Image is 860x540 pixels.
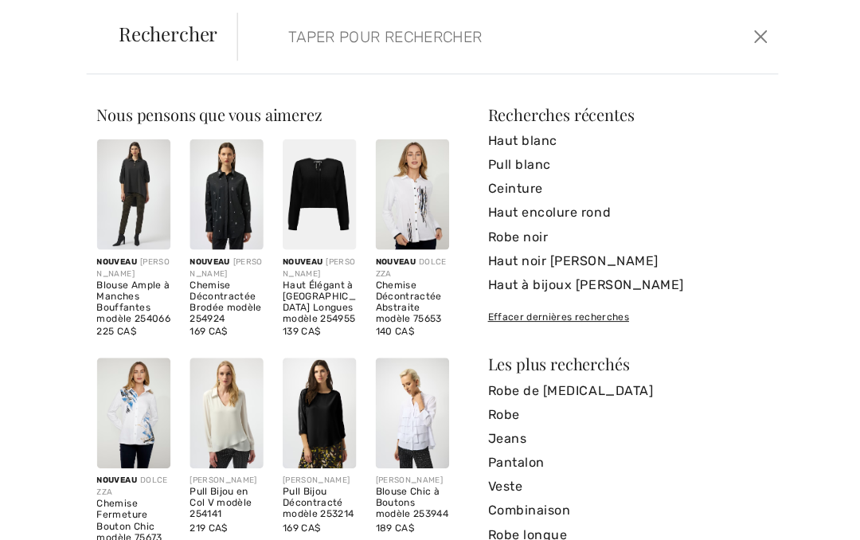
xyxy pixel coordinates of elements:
[96,496,170,540] div: Chemise Fermeture Bouton Chic modèle 75673
[485,128,764,152] a: Haut blanc
[96,256,136,265] span: Nouveau
[281,255,354,279] div: [PERSON_NAME]
[281,472,354,484] div: [PERSON_NAME]
[96,279,170,323] div: Blouse Ample à Manches Bouffantes modèle 254066
[96,103,321,124] span: Nous pensons que vous aimerez
[281,484,354,517] div: Pull Bijou Décontracté modèle 253214
[373,279,447,323] div: Chemise Décontractée Abstraite modèle 75653
[189,519,226,530] span: 219 CA$
[189,256,229,265] span: Nouveau
[485,354,764,370] div: Les plus recherchés
[485,448,764,472] a: Pantalon
[281,519,319,530] span: 169 CA$
[96,255,170,279] div: [PERSON_NAME]
[189,255,262,279] div: [PERSON_NAME]
[189,279,262,323] div: Chemise Décontractée Brodée modèle 254924
[96,324,135,335] span: 225 CA$
[485,496,764,520] a: Combinaison
[96,473,136,483] span: Nouveau
[281,139,354,248] img: Haut Élégant à Manches Longues modèle 254955. Winter White
[373,356,447,466] img: Blouse Chic à Boutons modèle 253944. Optic White
[373,472,447,484] div: [PERSON_NAME]
[275,13,627,61] input: TAPER POUR RECHERCHER
[485,176,764,200] a: Ceinture
[118,24,217,43] span: Rechercher
[485,248,764,272] a: Haut noir [PERSON_NAME]
[485,472,764,496] a: Veste
[281,356,354,466] img: Pull Bijou Décontracté modèle 253214. Winter White
[485,200,764,224] a: Haut encolure rond
[485,401,764,425] a: Robe
[373,519,412,530] span: 189 CA$
[485,272,764,295] a: Haut à bijoux [PERSON_NAME]
[96,356,170,466] img: Chemise Fermeture Bouton Chic modèle 75673. As sample
[189,472,262,484] div: [PERSON_NAME]
[485,377,764,401] a: Robe de [MEDICAL_DATA]
[373,484,447,517] div: Blouse Chic à Boutons modèle 253944
[485,152,764,176] a: Pull blanc
[96,139,170,248] img: Blouse Ample à Manches Bouffantes modèle 254066. White
[485,224,764,248] a: Robe noir
[485,106,764,122] div: Recherches récentes
[281,279,354,323] div: Haut Élégant à [GEOGRAPHIC_DATA] Longues modèle 254955
[189,356,262,466] img: Pull Bijou en Col V modèle 254141. Winter White
[281,256,321,265] span: Nouveau
[485,425,764,448] a: Jeans
[189,139,262,248] img: Chemise Décontractée Brodée modèle 254924. White
[373,324,412,335] span: 140 CA$
[373,255,447,279] div: DOLCEZZA
[373,139,447,248] img: Chemise Décontractée Abstraite modèle 75653. As sample
[485,308,764,323] div: Effacer dernières recherches
[281,324,319,335] span: 139 CA$
[189,484,262,517] div: Pull Bijou en Col V modèle 254141
[373,256,413,265] span: Nouveau
[745,24,768,49] button: Ferme
[189,324,226,335] span: 169 CA$
[96,472,170,496] div: DOLCEZZA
